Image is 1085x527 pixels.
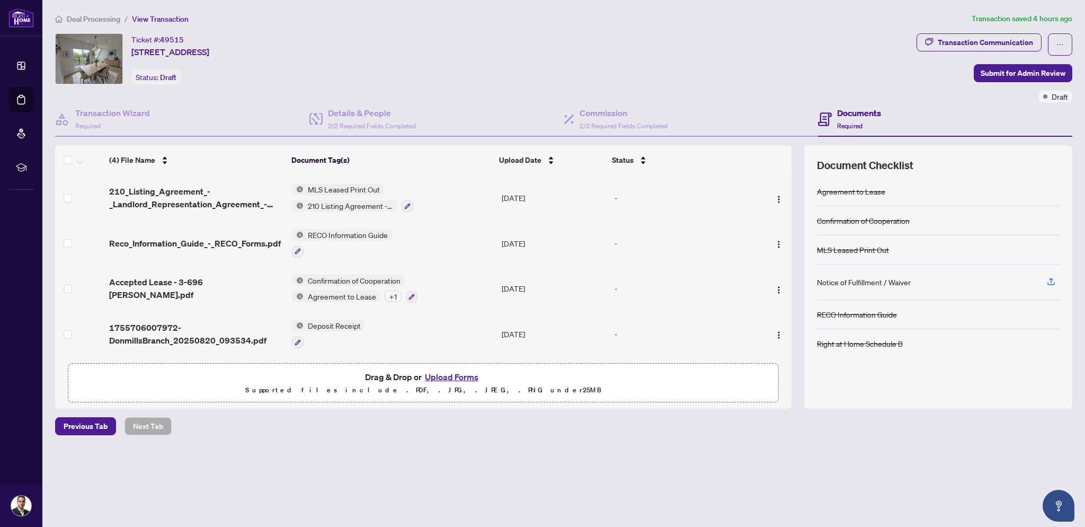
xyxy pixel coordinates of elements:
[837,107,881,119] h4: Documents
[497,266,610,312] td: [DATE]
[292,183,304,195] img: Status Icon
[292,320,365,348] button: Status IconDeposit Receipt
[105,145,287,175] th: (4) File Name
[124,13,128,25] li: /
[1043,490,1074,522] button: Open asap
[817,338,903,349] div: Right at Home Schedule B
[109,185,283,210] span: 210_Listing_Agreement_-_Landlord_Representation_Agreement_-_Authority_to_Offer_for_Lease_-_OREA.pdf
[67,14,120,24] span: Deal Processing
[422,370,482,384] button: Upload Forms
[131,33,184,46] div: Ticket #:
[292,291,304,302] img: Status Icon
[775,331,783,339] img: Logo
[75,122,101,130] span: Required
[292,229,304,241] img: Status Icon
[497,175,610,221] td: [DATE]
[608,145,749,175] th: Status
[497,311,610,357] td: [DATE]
[55,417,116,435] button: Previous Tab
[1056,41,1064,48] span: ellipsis
[612,154,634,166] span: Status
[109,154,155,166] span: (4) File Name
[770,280,787,297] button: Logo
[124,417,172,435] button: Next Tab
[817,215,910,226] div: Confirmation of Cooperation
[580,122,668,130] span: 2/2 Required Fields Completed
[292,275,417,303] button: Status IconConfirmation of CooperationStatus IconAgreement to Lease+1
[304,183,384,195] span: MLS Leased Print Out
[56,34,122,84] img: IMG-C12309988_1.jpg
[292,229,392,258] button: Status IconRECO Information Guide
[917,33,1042,51] button: Transaction Communication
[817,186,885,197] div: Agreement to Lease
[817,244,889,256] div: MLS Leased Print Out
[770,235,787,252] button: Logo
[160,73,176,82] span: Draft
[292,183,413,212] button: Status IconMLS Leased Print OutStatus Icon210 Listing Agreement - Landlord Representation Agreeme...
[131,70,181,84] div: Status:
[287,145,495,175] th: Document Tag(s)
[972,13,1072,25] article: Transaction saved 4 hours ago
[615,238,747,249] div: -
[385,291,402,302] div: + 1
[817,158,913,173] span: Document Checklist
[499,154,541,166] span: Upload Date
[304,200,397,212] span: 210 Listing Agreement - Landlord Representation Agreement Authority to Offer forLease
[292,200,304,212] img: Status Icon
[770,326,787,342] button: Logo
[68,364,778,403] span: Drag & Drop orUpload FormsSupported files include .PDF, .JPG, .JPEG, .PNG under25MB
[775,195,783,204] img: Logo
[64,418,108,435] span: Previous Tab
[817,309,897,320] div: RECO Information Guide
[75,107,150,119] h4: Transaction Wizard
[775,240,783,249] img: Logo
[837,122,862,130] span: Required
[615,283,747,294] div: -
[328,107,416,119] h4: Details & People
[304,229,392,241] span: RECO Information Guide
[981,65,1065,82] span: Submit for Admin Review
[365,370,482,384] span: Drag & Drop or
[292,275,304,286] img: Status Icon
[1052,91,1068,102] span: Draft
[770,189,787,206] button: Logo
[304,291,380,302] span: Agreement to Lease
[328,122,416,130] span: 2/2 Required Fields Completed
[160,35,184,45] span: 49515
[292,320,304,331] img: Status Icon
[75,384,772,397] p: Supported files include .PDF, .JPG, .JPEG, .PNG under 25 MB
[495,145,608,175] th: Upload Date
[304,275,405,286] span: Confirmation of Cooperation
[580,107,668,119] h4: Commission
[55,15,63,23] span: home
[497,221,610,266] td: [DATE]
[938,34,1033,51] div: Transaction Communication
[615,328,747,340] div: -
[11,496,31,516] img: Profile Icon
[775,286,783,294] img: Logo
[8,8,34,28] img: logo
[974,64,1072,82] button: Submit for Admin Review
[109,237,281,250] span: Reco_Information_Guide_-_RECO_Forms.pdf
[131,46,209,58] span: [STREET_ADDRESS]
[132,14,189,24] span: View Transaction
[615,192,747,204] div: -
[817,276,911,288] div: Notice of Fulfillment / Waiver
[109,276,283,301] span: Accepted Lease - 3-696 [PERSON_NAME].pdf
[109,321,283,347] span: 1755706007972-DonmillsBranch_20250820_093534.pdf
[304,320,365,331] span: Deposit Receipt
